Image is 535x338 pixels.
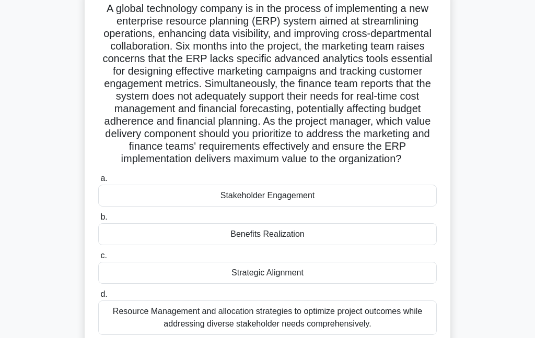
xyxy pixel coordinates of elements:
[100,289,107,298] span: d.
[98,223,437,245] div: Benefits Realization
[98,300,437,335] div: Resource Management and allocation strategies to optimize project outcomes while addressing diver...
[98,262,437,284] div: Strategic Alignment
[100,251,107,260] span: c.
[100,212,107,221] span: b.
[98,185,437,207] div: Stakeholder Engagement
[100,174,107,183] span: a.
[97,2,438,166] h5: A global technology company is in the process of implementing a new enterprise resource planning ...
